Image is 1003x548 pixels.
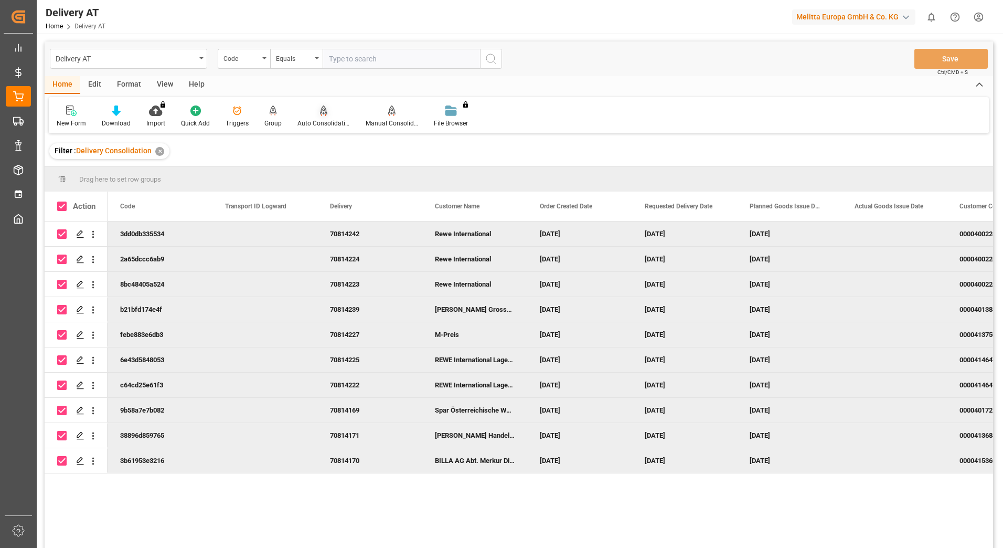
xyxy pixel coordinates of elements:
[737,448,842,473] div: [DATE]
[108,423,212,448] div: 38896d859765
[45,347,108,373] div: Press SPACE to deselect this row.
[57,119,86,128] div: New Form
[80,76,109,94] div: Edit
[422,448,527,473] div: BILLA AG Abt. Merkur Direkt
[645,203,712,210] span: Requested Delivery Date
[422,272,527,297] div: Rewe International
[317,398,422,423] div: 70814169
[297,119,350,128] div: Auto Consolidation
[632,373,737,397] div: [DATE]
[632,398,737,423] div: [DATE]
[56,51,196,65] div: Delivery AT
[422,322,527,347] div: M-Preis
[120,203,135,210] span: Code
[540,203,592,210] span: Order Created Date
[527,222,632,246] div: [DATE]
[73,202,95,211] div: Action
[317,322,422,347] div: 70814227
[108,297,212,322] div: b21bfd174e4f
[317,347,422,372] div: 70814225
[45,272,108,297] div: Press SPACE to deselect this row.
[149,76,181,94] div: View
[317,222,422,246] div: 70814242
[920,5,943,29] button: show 0 new notifications
[317,373,422,397] div: 70814222
[632,272,737,297] div: [DATE]
[46,5,105,20] div: Delivery AT
[218,49,270,69] button: open menu
[527,347,632,372] div: [DATE]
[79,175,161,183] span: Drag here to set row groups
[527,247,632,271] div: [DATE]
[632,448,737,473] div: [DATE]
[45,76,80,94] div: Home
[632,347,737,372] div: [DATE]
[527,398,632,423] div: [DATE]
[632,247,737,271] div: [DATE]
[737,373,842,397] div: [DATE]
[480,49,502,69] button: search button
[225,203,286,210] span: Transport ID Logward
[632,322,737,347] div: [DATE]
[737,347,842,372] div: [DATE]
[45,322,108,347] div: Press SPACE to deselect this row.
[943,5,967,29] button: Help Center
[270,49,323,69] button: open menu
[45,222,108,247] div: Press SPACE to deselect this row.
[223,51,259,64] div: Code
[108,322,212,347] div: febe883e6db3
[737,297,842,322] div: [DATE]
[317,247,422,271] div: 70814224
[737,322,842,347] div: [DATE]
[527,297,632,322] div: [DATE]
[323,49,480,69] input: Type to search
[108,222,212,246] div: 3dd0db335534
[750,203,820,210] span: Planned Goods Issue Date
[737,423,842,448] div: [DATE]
[108,347,212,372] div: 6e43d5848053
[632,222,737,246] div: [DATE]
[914,49,988,69] button: Save
[527,448,632,473] div: [DATE]
[422,373,527,397] div: REWE International Lager- und
[937,68,968,76] span: Ctrl/CMD + S
[109,76,149,94] div: Format
[330,203,352,210] span: Delivery
[792,9,915,25] div: Melitta Europa GmbH & Co. KG
[435,203,479,210] span: Customer Name
[422,423,527,448] div: [PERSON_NAME] Handels-GmbH
[102,119,131,128] div: Download
[45,448,108,473] div: Press SPACE to deselect this row.
[527,272,632,297] div: [DATE]
[737,222,842,246] div: [DATE]
[45,297,108,322] div: Press SPACE to deselect this row.
[50,49,207,69] button: open menu
[632,297,737,322] div: [DATE]
[55,146,76,155] span: Filter :
[181,76,212,94] div: Help
[737,272,842,297] div: [DATE]
[632,423,737,448] div: [DATE]
[108,373,212,397] div: c64cd25e61f3
[422,247,527,271] div: Rewe International
[317,423,422,448] div: 70814171
[76,146,152,155] span: Delivery Consolidation
[366,119,418,128] div: Manual Consolidation
[155,147,164,156] div: ✕
[45,398,108,423] div: Press SPACE to deselect this row.
[108,247,212,271] div: 2a65dccc6ab9
[108,448,212,473] div: 3b61953e3216
[317,272,422,297] div: 70814223
[792,7,920,27] button: Melitta Europa GmbH & Co. KG
[422,347,527,372] div: REWE International Lager- und
[317,297,422,322] div: 70814239
[45,373,108,398] div: Press SPACE to deselect this row.
[527,373,632,397] div: [DATE]
[422,222,527,246] div: Rewe International
[527,322,632,347] div: [DATE]
[737,247,842,271] div: [DATE]
[959,203,1003,210] span: Customer Code
[108,398,212,423] div: 9b58a7e7b082
[46,23,63,30] a: Home
[45,423,108,448] div: Press SPACE to deselect this row.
